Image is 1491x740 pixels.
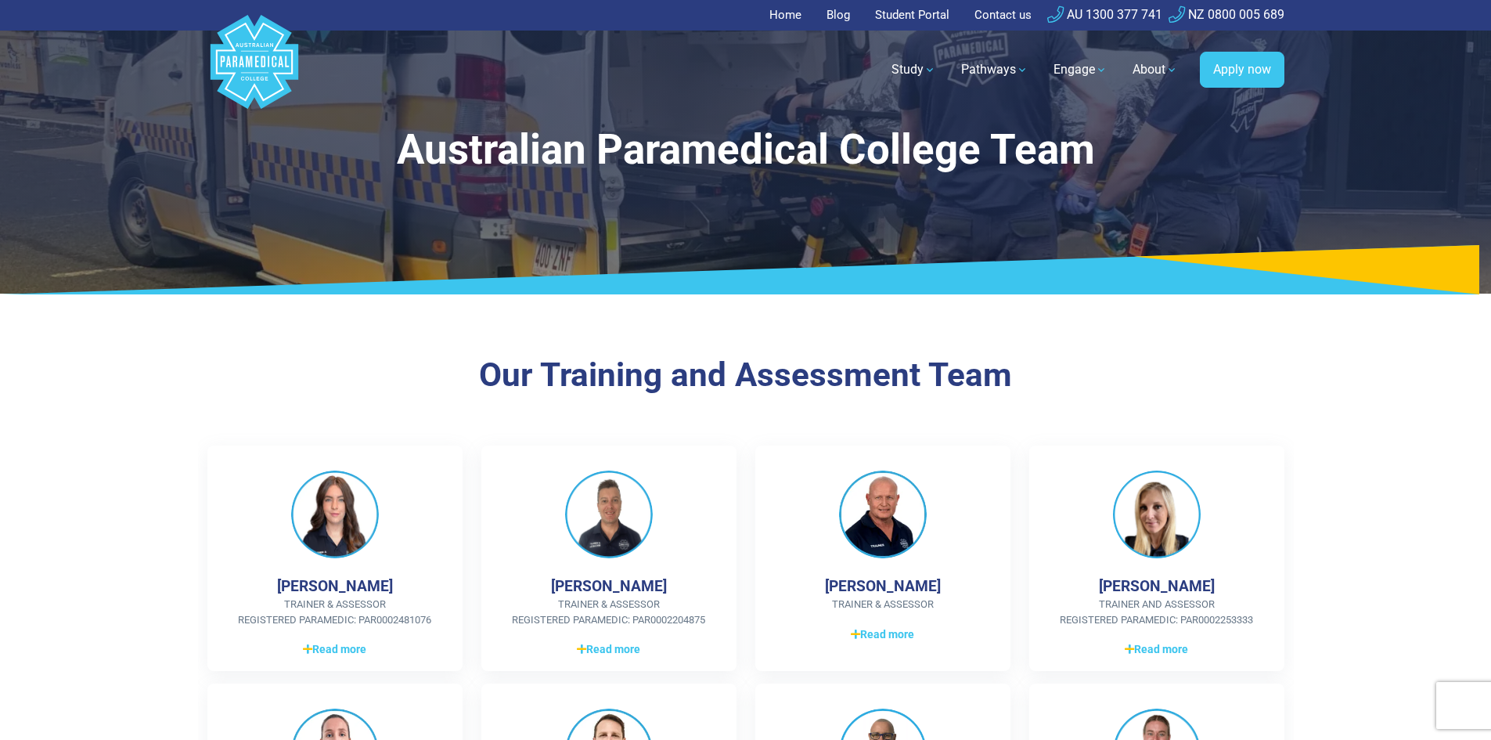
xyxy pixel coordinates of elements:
img: Jens Hojby [839,471,927,558]
a: Read more [780,625,985,644]
a: AU 1300 377 741 [1047,7,1162,22]
a: Engage [1044,48,1117,92]
a: Read more [1054,640,1259,659]
span: Trainer & Assessor Registered Paramedic: PAR0002204875 [506,597,711,627]
span: Trainer & Assessor [780,597,985,612]
h4: [PERSON_NAME] [277,577,393,595]
a: Read more [232,640,438,659]
a: Apply now [1200,52,1284,88]
a: About [1123,48,1187,92]
h1: Australian Paramedical College Team [288,125,1204,175]
img: Chris King [565,471,653,558]
span: Trainer & Assessor Registered Paramedic: PAR0002481076 [232,597,438,627]
span: Read more [303,641,366,658]
h3: Our Training and Assessment Team [288,356,1204,395]
a: Read more [506,640,711,659]
span: Trainer and Assessor Registered Paramedic: PAR0002253333 [1054,597,1259,627]
a: NZ 0800 005 689 [1169,7,1284,22]
span: Read more [577,641,640,658]
a: Pathways [952,48,1038,92]
h4: [PERSON_NAME] [551,577,667,595]
h4: [PERSON_NAME] [1099,577,1215,595]
span: Read more [851,626,914,643]
a: Study [882,48,945,92]
span: Read more [1125,641,1188,658]
img: Jolene Moss [1113,471,1201,558]
h4: [PERSON_NAME] [825,577,941,595]
a: Australian Paramedical College [207,31,301,110]
img: Betina Ellul [291,471,379,558]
